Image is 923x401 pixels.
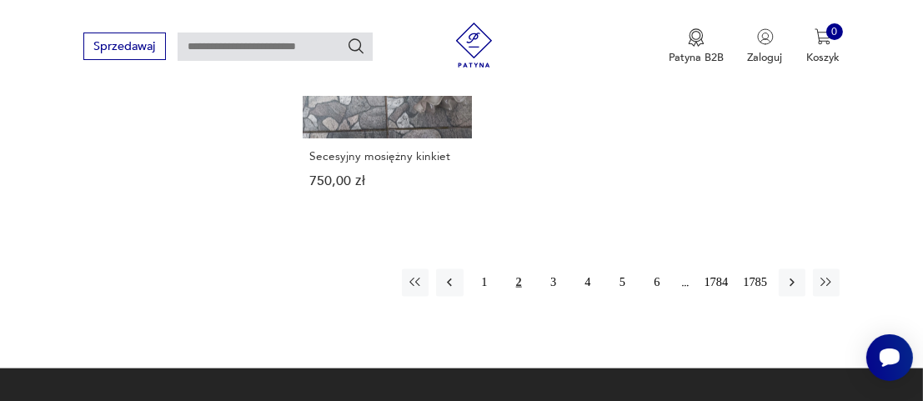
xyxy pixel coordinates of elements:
p: Koszyk [806,50,840,65]
a: Sprzedawaj [83,43,166,53]
iframe: Smartsupp widget button [866,334,913,381]
button: Sprzedawaj [83,33,166,60]
button: 6 [644,269,670,296]
img: Ikona koszyka [815,28,831,45]
button: 1785 [740,269,771,296]
h3: Secesyjny mosiężny kinkiet [309,150,465,163]
button: 3 [539,269,566,296]
button: Zaloguj [748,28,783,65]
button: 2 [505,269,532,296]
p: Zaloguj [748,50,783,65]
p: Patyna B2B [669,50,724,65]
button: 1 [471,269,498,296]
img: Patyna - sklep z meblami i dekoracjami vintage [446,23,502,68]
a: Ikona medaluPatyna B2B [669,28,724,65]
button: 0Koszyk [806,28,840,65]
button: 4 [574,269,601,296]
button: 5 [609,269,635,296]
p: 750,00 zł [309,175,465,188]
button: Szukaj [347,37,365,55]
button: 1784 [700,269,732,296]
div: 0 [826,23,843,40]
img: Ikonka użytkownika [757,28,774,45]
button: Patyna B2B [669,28,724,65]
img: Ikona medalu [688,28,705,47]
